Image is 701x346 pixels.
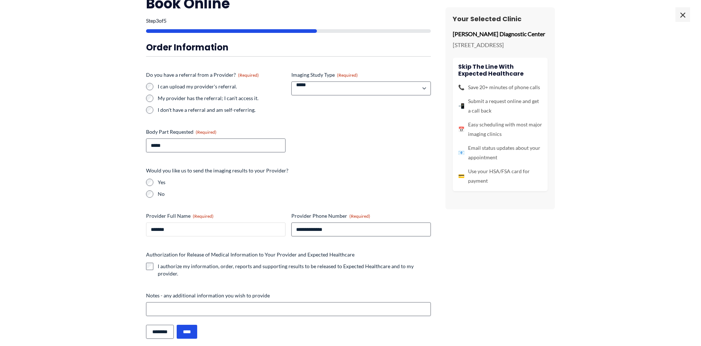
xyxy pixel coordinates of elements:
[146,18,431,23] p: Step of
[458,167,542,186] li: Use your HSA/FSA card for payment
[158,263,431,277] label: I authorize my information, order, reports and supporting results to be released to Expected Heal...
[458,120,542,139] li: Easy scheduling with most major imaging clinics
[156,18,159,24] span: 3
[196,129,217,135] span: (Required)
[158,190,431,198] label: No
[675,7,690,22] span: ×
[146,167,288,174] legend: Would you like us to send the imaging results to your Provider?
[458,171,464,181] span: 💳
[453,28,548,39] p: [PERSON_NAME] Diagnostic Center
[291,212,431,220] label: Provider Phone Number
[453,39,548,50] p: [STREET_ADDRESS]
[349,213,370,219] span: (Required)
[458,143,542,162] li: Email status updates about your appointment
[146,42,431,53] h3: Order Information
[458,63,542,77] h4: Skip the line with Expected Healthcare
[458,83,464,92] span: 📞
[458,148,464,157] span: 📧
[146,292,431,299] label: Notes - any additional information you wish to provide
[458,125,464,134] span: 📅
[458,101,464,111] span: 📲
[146,128,286,136] label: Body Part Requested
[158,179,431,186] label: Yes
[337,72,358,78] span: (Required)
[453,15,548,23] h3: Your Selected Clinic
[193,213,214,219] span: (Required)
[146,251,355,258] legend: Authorization for Release of Medical Information to Your Provider and Expected Healthcare
[158,83,286,90] label: I can upload my provider's referral.
[291,71,431,79] label: Imaging Study Type
[238,72,259,78] span: (Required)
[458,83,542,92] li: Save 20+ minutes of phone calls
[458,96,542,115] li: Submit a request online and get a call back
[146,71,259,79] legend: Do you have a referral from a Provider?
[164,18,166,24] span: 5
[146,212,286,220] label: Provider Full Name
[158,95,286,102] label: My provider has the referral; I can't access it.
[158,106,286,114] label: I don't have a referral and am self-referring.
